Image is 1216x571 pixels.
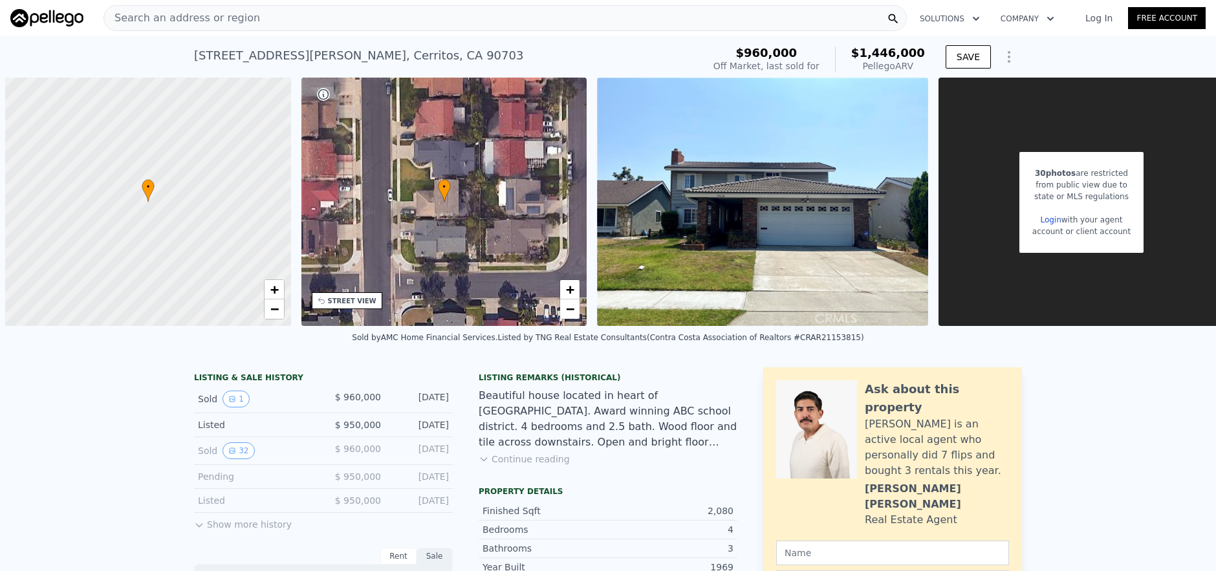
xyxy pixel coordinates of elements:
div: Beautiful house located in heart of [GEOGRAPHIC_DATA]. Award winning ABC school district. 4 bedro... [479,388,737,450]
div: from public view due to [1032,179,1131,191]
span: $ 950,000 [335,420,381,430]
button: Continue reading [479,453,570,466]
div: Listed [198,418,313,431]
div: state or MLS regulations [1032,191,1131,202]
span: − [566,301,574,317]
div: • [438,179,451,202]
div: 3 [608,542,733,555]
a: Zoom out [560,299,580,319]
span: with your agent [1061,215,1123,224]
div: Pellego ARV [851,59,925,72]
div: Sold [198,442,313,459]
img: Sale: 165973836 Parcel: 47448357 [597,78,928,326]
div: 2,080 [608,504,733,517]
a: Zoom in [560,280,580,299]
div: Ask about this property [865,380,1009,416]
a: Zoom out [265,299,284,319]
div: STREET VIEW [328,296,376,306]
div: [DATE] [391,470,449,483]
div: Bedrooms [483,523,608,536]
div: Property details [479,486,737,497]
a: Log In [1070,12,1128,25]
span: + [270,281,278,297]
button: Solutions [909,7,990,30]
button: View historical data [223,442,254,459]
div: Sold by AMC Home Financial Services . [352,333,497,342]
button: SAVE [946,45,991,69]
a: Login [1040,215,1061,224]
div: [STREET_ADDRESS][PERSON_NAME] , Cerritos , CA 90703 [194,47,523,65]
span: Search an address or region [104,10,260,26]
span: 30 photos [1035,169,1076,178]
div: [PERSON_NAME] [PERSON_NAME] [865,481,1009,512]
span: $ 960,000 [335,392,381,402]
div: account or client account [1032,226,1131,237]
span: $ 950,000 [335,495,381,506]
div: Sold [198,391,313,407]
span: + [566,281,574,297]
div: [DATE] [391,442,449,459]
div: [DATE] [391,494,449,507]
img: Pellego [10,9,83,27]
div: Bathrooms [483,542,608,555]
button: Company [990,7,1065,30]
div: [DATE] [391,418,449,431]
div: Pending [198,470,313,483]
div: Real Estate Agent [865,512,957,528]
input: Name [776,541,1009,565]
div: Listed [198,494,313,507]
div: 4 [608,523,733,536]
div: [PERSON_NAME] is an active local agent who personally did 7 flips and bought 3 rentals this year. [865,416,1009,479]
span: $ 950,000 [335,471,381,482]
div: Rent [380,548,417,565]
div: Finished Sqft [483,504,608,517]
span: $1,446,000 [851,46,925,59]
div: LISTING & SALE HISTORY [194,372,453,385]
div: • [142,179,155,202]
button: Show more history [194,513,292,531]
span: − [270,301,278,317]
div: Sale [417,548,453,565]
button: Show Options [996,44,1022,70]
div: Listing Remarks (Historical) [479,372,737,383]
a: Zoom in [265,280,284,299]
div: Off Market, last sold for [713,59,820,72]
div: are restricted [1032,167,1131,179]
span: $960,000 [736,46,798,59]
span: $ 960,000 [335,444,381,454]
a: Free Account [1128,7,1206,29]
span: • [438,181,451,193]
button: View historical data [223,391,250,407]
span: • [142,181,155,193]
div: Listed by TNG Real Estate Consultants (Contra Costa Association of Realtors #CRAR21153815) [498,333,864,342]
div: [DATE] [391,391,449,407]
